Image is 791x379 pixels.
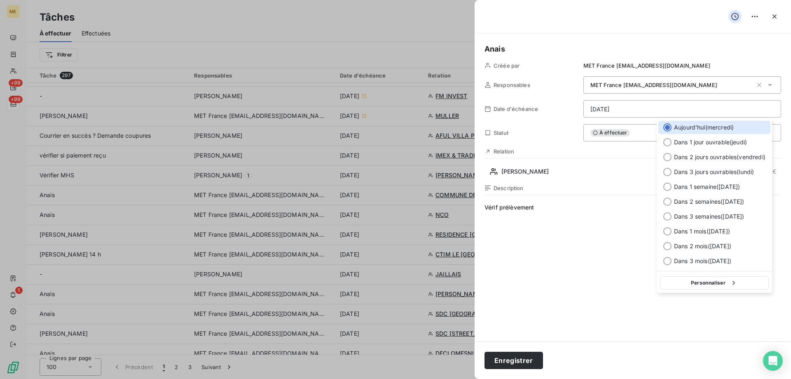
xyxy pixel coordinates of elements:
span: Dans 2 mois ( [DATE] ) [674,242,731,250]
span: Dans 3 mois ( [DATE] ) [674,257,731,265]
span: Aujourd'hui ( mercredi ) [674,123,734,132]
span: Dans 3 jours ouvrables ( lundi ) [674,168,754,176]
span: Dans 1 jour ouvrable ( jeudi ) [674,138,747,146]
span: Dans 1 mois ( [DATE] ) [674,227,730,235]
span: Dans 2 semaines ( [DATE] ) [674,198,744,206]
span: Dans 1 semaine ( [DATE] ) [674,183,740,191]
button: Personnaliser [660,276,769,290]
span: Dans 2 jours ouvrables ( vendredi ) [674,153,765,161]
span: Dans 3 semaines ( [DATE] ) [674,212,744,221]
